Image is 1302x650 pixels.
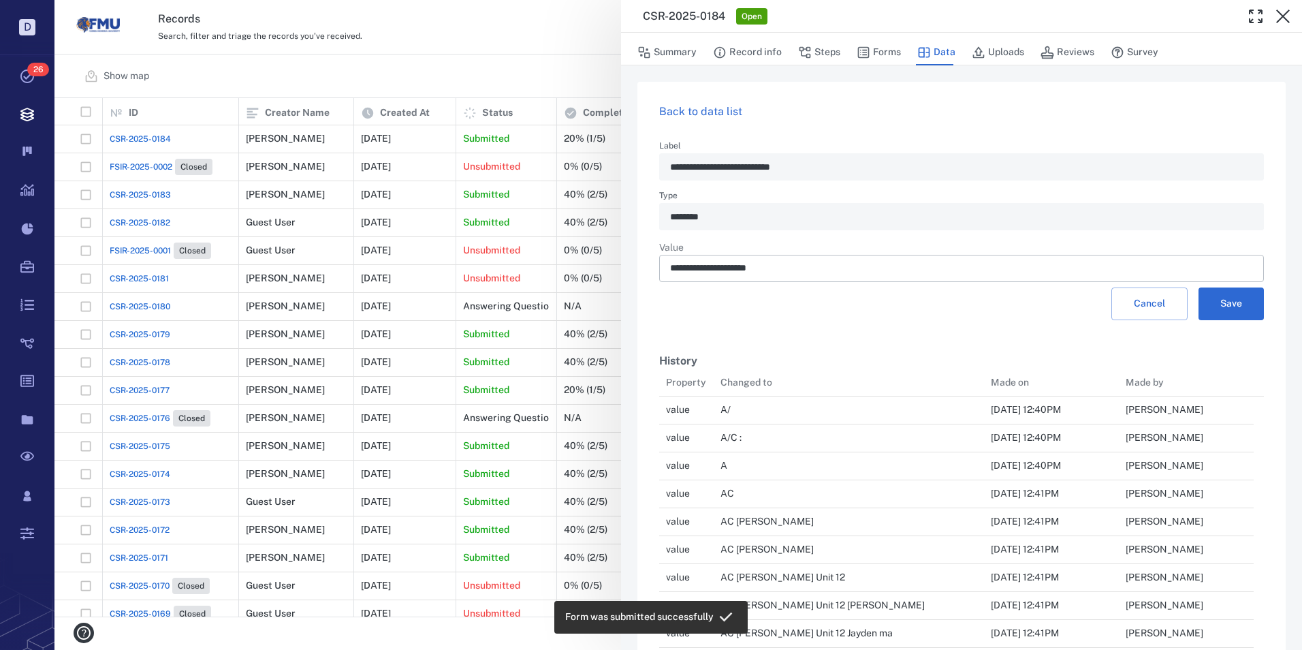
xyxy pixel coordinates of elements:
[666,403,690,417] div: value
[31,10,59,22] span: Help
[666,515,690,529] div: value
[991,459,1061,473] div: [DATE] 12:40PM
[643,8,725,25] h3: CSR-2025-0184
[659,142,1264,153] label: Label
[1198,288,1264,320] button: Save
[720,543,814,557] div: AC [PERSON_NAME]
[720,403,731,417] div: A/
[991,487,1059,501] div: [DATE] 12:41PM
[1126,599,1203,613] div: [PERSON_NAME]
[1126,515,1203,529] div: [PERSON_NAME]
[713,40,782,65] button: Record info
[798,40,840,65] button: Steps
[659,353,1264,369] h3: History
[720,431,742,445] div: A/C :
[659,105,742,118] a: Back to data list
[984,363,1119,401] div: Made on
[720,571,845,585] div: AC [PERSON_NAME] Unit 12
[1041,40,1094,65] button: Reviews
[917,40,955,65] button: Data
[1126,403,1203,417] div: [PERSON_NAME]
[27,63,49,76] span: 26
[659,241,1264,255] div: Value
[1126,431,1203,445] div: [PERSON_NAME]
[720,363,772,401] div: Changed to
[659,363,714,401] div: Property
[714,363,984,401] div: Changed to
[720,487,734,501] div: AC
[720,599,925,613] div: AC [PERSON_NAME] Unit 12 [PERSON_NAME]
[666,431,690,445] div: value
[666,571,690,585] div: value
[991,627,1059,640] div: [DATE] 12:41PM
[720,627,893,640] div: AC [PERSON_NAME] Unit 12 Jayden ma
[666,543,690,557] div: value
[1126,571,1203,585] div: [PERSON_NAME]
[1119,363,1254,401] div: Made by
[1111,288,1188,320] a: Cancel
[991,543,1059,557] div: [DATE] 12:41PM
[1126,459,1203,473] div: [PERSON_NAME]
[565,605,714,630] div: Form was submitted successfully
[857,40,901,65] button: Forms
[720,459,727,473] div: A
[1126,627,1203,640] div: [PERSON_NAME]
[991,403,1061,417] div: [DATE] 12:40PM
[1269,3,1297,30] button: Close
[666,459,690,473] div: value
[991,515,1059,529] div: [DATE] 12:41PM
[720,515,814,529] div: AC [PERSON_NAME]
[991,571,1059,585] div: [DATE] 12:41PM
[1126,363,1164,401] div: Made by
[1242,3,1269,30] button: Toggle Fullscreen
[666,363,706,401] div: Property
[991,599,1059,613] div: [DATE] 12:41PM
[1111,40,1158,65] button: Survey
[991,431,1061,445] div: [DATE] 12:40PM
[739,11,765,22] span: Open
[666,599,690,613] div: value
[991,363,1029,401] div: Made on
[666,487,690,501] div: value
[19,19,35,35] p: D
[972,40,1024,65] button: Uploads
[1126,543,1203,557] div: [PERSON_NAME]
[659,191,1264,203] label: Type
[637,40,697,65] button: Summary
[1126,487,1203,501] div: [PERSON_NAME]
